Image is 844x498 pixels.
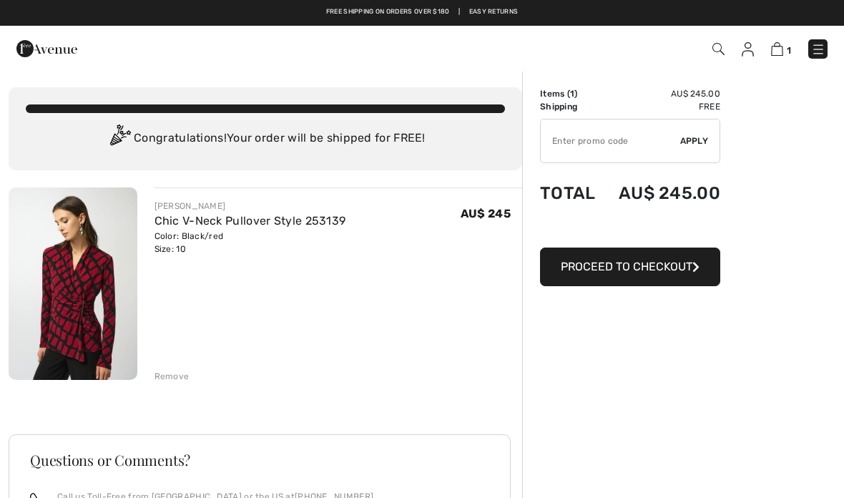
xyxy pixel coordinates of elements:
td: Free [604,100,720,113]
a: Easy Returns [469,7,519,17]
img: 1ère Avenue [16,34,77,63]
td: AU$ 245.00 [604,87,720,100]
img: Menu [811,42,825,57]
div: Color: Black/red Size: 10 [154,230,346,255]
a: Free shipping on orders over $180 [326,7,450,17]
span: 1 [787,45,791,56]
div: [PERSON_NAME] [154,200,346,213]
img: Congratulation2.svg [105,125,134,153]
span: | [458,7,460,17]
td: AU$ 245.00 [604,169,720,218]
a: 1 [771,40,791,57]
a: 1ère Avenue [16,41,77,54]
img: Search [712,43,725,55]
div: Remove [154,370,190,383]
input: Promo code [541,119,680,162]
img: Chic V-Neck Pullover Style 253139 [9,187,137,380]
h3: Questions or Comments? [30,453,489,467]
td: Items ( ) [540,87,604,100]
span: Proceed to Checkout [561,260,692,273]
img: Shopping Bag [771,42,783,56]
td: Total [540,169,604,218]
iframe: PayPal [540,218,720,243]
img: My Info [742,42,754,57]
div: Congratulations! Your order will be shipped for FREE! [26,125,505,153]
button: Proceed to Checkout [540,248,720,286]
td: Shipping [540,100,604,113]
a: Chic V-Neck Pullover Style 253139 [154,214,346,228]
span: Apply [680,135,709,147]
span: AU$ 245 [461,207,511,220]
span: 1 [570,89,574,99]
